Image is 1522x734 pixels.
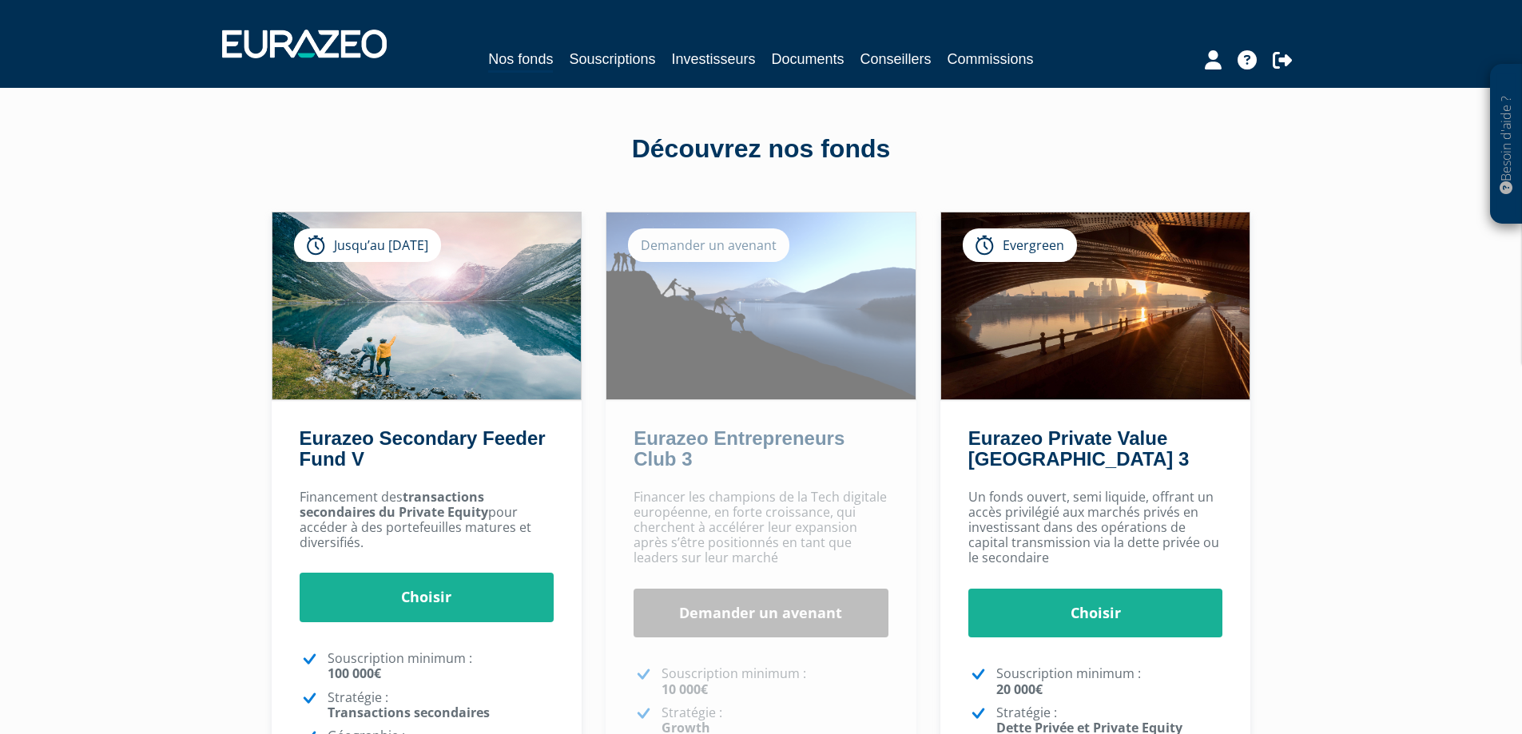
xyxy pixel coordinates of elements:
strong: Transactions secondaires [328,704,490,721]
p: Financer les champions de la Tech digitale européenne, en forte croissance, qui cherchent à accél... [634,490,888,566]
div: Jusqu’au [DATE] [294,228,441,262]
a: Eurazeo Private Value [GEOGRAPHIC_DATA] 3 [968,427,1189,470]
a: Souscriptions [569,48,655,70]
a: Commissions [948,48,1034,70]
div: Evergreen [963,228,1077,262]
p: Financement des pour accéder à des portefeuilles matures et diversifiés. [300,490,554,551]
p: Souscription minimum : [328,651,554,681]
a: Eurazeo Secondary Feeder Fund V [300,427,546,470]
a: Choisir [300,573,554,622]
p: Besoin d'aide ? [1497,73,1516,216]
strong: 20 000€ [996,680,1043,698]
img: Eurazeo Entrepreneurs Club 3 [606,212,916,399]
a: Eurazeo Entrepreneurs Club 3 [634,427,844,470]
p: Stratégie : [328,690,554,720]
a: Investisseurs [671,48,755,70]
img: 1732889491-logotype_eurazeo_blanc_rvb.png [222,30,387,58]
p: Souscription minimum : [996,666,1223,696]
strong: 10 000€ [662,680,708,698]
p: Un fonds ouvert, semi liquide, offrant un accès privilégié aux marchés privés en investissant dan... [968,490,1223,566]
strong: transactions secondaires du Private Equity [300,488,488,521]
a: Nos fonds [488,48,553,73]
p: Souscription minimum : [662,666,888,696]
strong: 100 000€ [328,665,381,682]
img: Eurazeo Secondary Feeder Fund V [272,212,582,399]
a: Demander un avenant [634,589,888,638]
a: Conseillers [860,48,932,70]
img: Eurazeo Private Value Europe 3 [941,212,1250,399]
div: Demander un avenant [628,228,789,262]
a: Choisir [968,589,1223,638]
div: Découvrez nos fonds [306,131,1217,168]
a: Documents [772,48,844,70]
